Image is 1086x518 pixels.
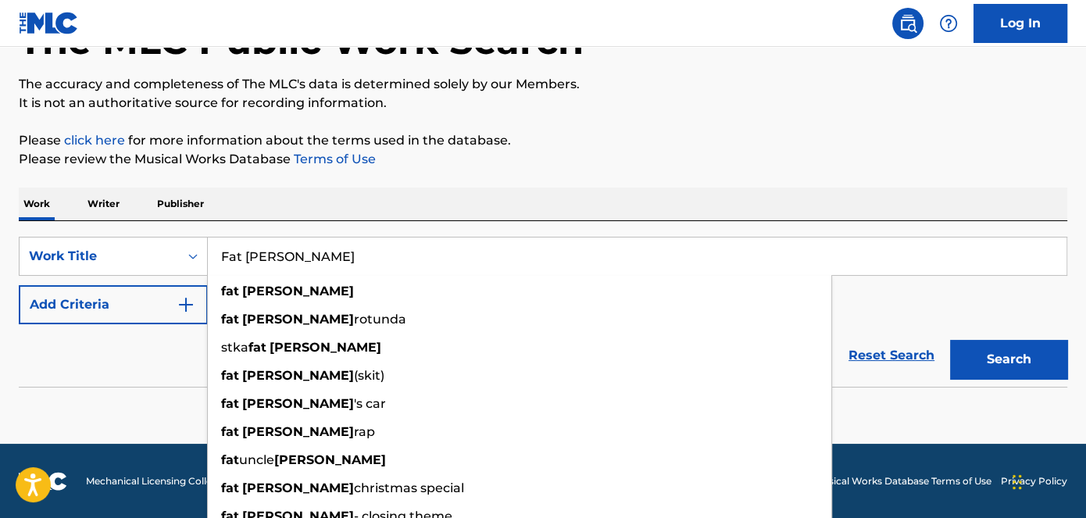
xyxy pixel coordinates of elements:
p: Please review the Musical Works Database [19,150,1067,169]
a: click here [64,133,125,148]
button: Add Criteria [19,285,208,324]
p: The accuracy and completeness of The MLC's data is determined solely by our Members. [19,75,1067,94]
p: Writer [83,188,124,220]
img: 9d2ae6d4665cec9f34b9.svg [177,295,195,314]
span: uncle [239,452,274,467]
strong: [PERSON_NAME] [274,452,386,467]
span: christmas special [354,480,464,495]
span: rotunda [354,312,406,327]
strong: [PERSON_NAME] [242,312,354,327]
strong: [PERSON_NAME] [242,368,354,383]
p: Work [19,188,55,220]
strong: fat [221,480,239,495]
strong: [PERSON_NAME] [270,340,381,355]
iframe: Chat Widget [1008,443,1086,518]
a: Terms of Use [291,152,376,166]
a: Public Search [892,8,923,39]
span: rap [354,424,375,439]
div: Help [933,8,964,39]
form: Search Form [19,237,1067,387]
a: Reset Search [841,338,942,373]
strong: [PERSON_NAME] [242,284,354,298]
strong: fat [248,340,266,355]
strong: [PERSON_NAME] [242,396,354,411]
img: logo [19,472,67,491]
span: stka [221,340,248,355]
div: Work Title [29,247,170,266]
strong: [PERSON_NAME] [242,424,354,439]
strong: fat [221,424,239,439]
span: 's car [354,396,386,411]
strong: fat [221,312,239,327]
img: MLC Logo [19,12,79,34]
button: Search [950,340,1067,379]
strong: fat [221,368,239,383]
strong: [PERSON_NAME] [242,480,354,495]
span: Mechanical Licensing Collective © 2025 [86,474,267,488]
p: It is not an authoritative source for recording information. [19,94,1067,113]
a: Privacy Policy [1001,474,1067,488]
span: (skit) [354,368,384,383]
a: Musical Works Database Terms of Use [814,474,991,488]
strong: fat [221,284,239,298]
img: help [939,14,958,33]
a: Log In [973,4,1067,43]
strong: fat [221,396,239,411]
img: search [898,14,917,33]
p: Publisher [152,188,209,220]
div: Drag [1013,459,1022,505]
p: Please for more information about the terms used in the database. [19,131,1067,150]
strong: fat [221,452,239,467]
